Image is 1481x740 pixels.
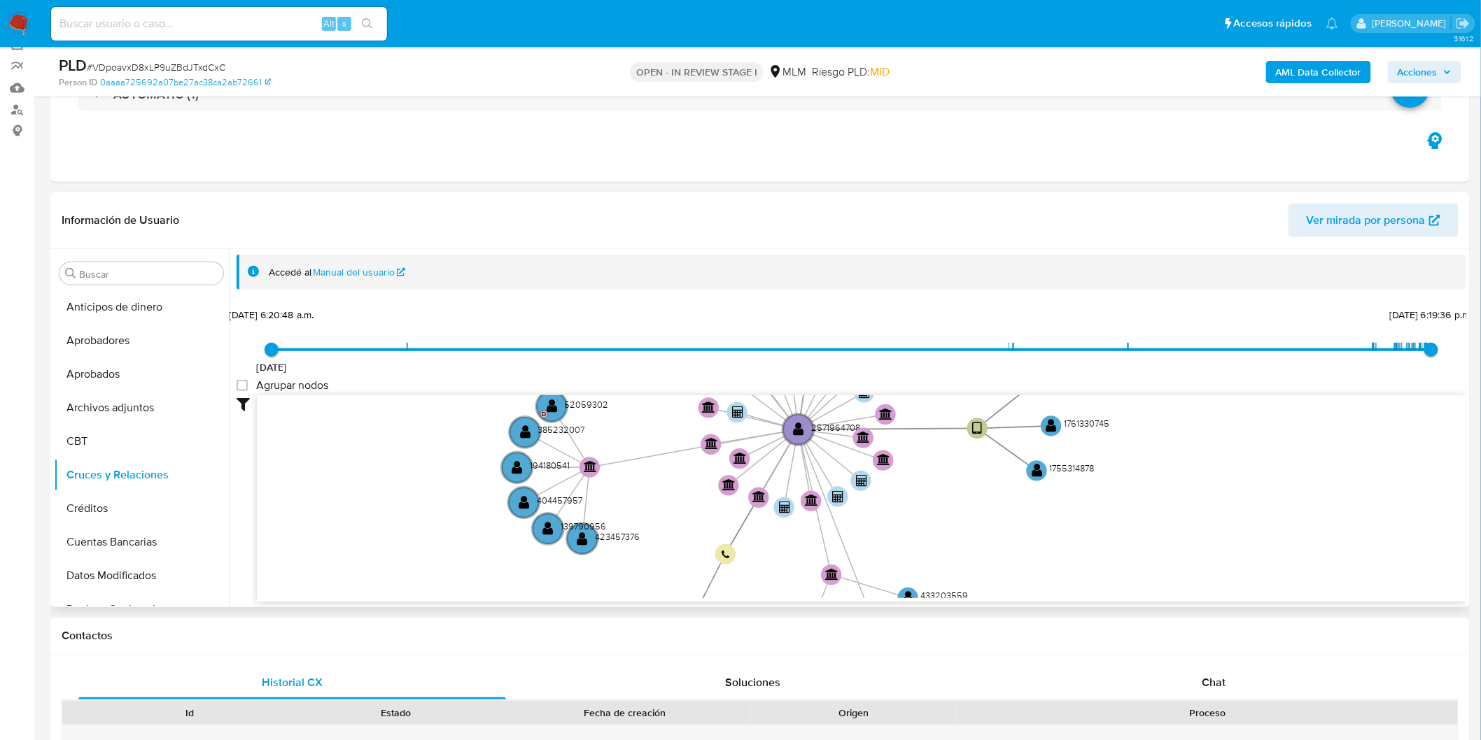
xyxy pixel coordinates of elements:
span: Soluciones [726,674,781,690]
text: D [542,409,546,418]
text:  [877,453,890,465]
text:  [1032,463,1043,478]
button: Devices Geolocation [54,592,229,626]
span: Acciones [1398,61,1438,83]
text: 139790956 [561,520,606,532]
button: Aprobadores [54,324,229,357]
text: 194180541 [530,459,570,471]
p: OPEN - IN REVIEW STAGE I [631,62,763,82]
span: s [342,17,346,30]
p: elena.palomino@mercadolibre.com.mx [1372,17,1451,30]
a: Salir [1456,16,1471,31]
text:  [779,501,790,513]
button: CBT [54,425,229,458]
text:  [793,422,804,436]
text:  [519,495,530,510]
input: Agrupar nodos [237,380,248,391]
div: Fecha de creación [508,706,741,720]
text:  [880,408,893,420]
text:  [584,460,597,472]
b: PLD [59,54,87,76]
text: 1755314878 [1050,462,1095,474]
text:  [903,590,914,605]
span: 3.161.2 [1454,33,1474,44]
text:  [1046,418,1058,433]
div: Proceso [967,706,1448,720]
text: 2571964708 [811,420,860,433]
button: Archivos adjuntos [54,391,229,425]
text:  [734,452,747,464]
text:  [543,521,554,536]
text:  [577,532,589,546]
text: 404457957 [537,494,583,506]
button: search-icon [353,14,381,34]
text:  [722,550,730,560]
span: Accedé al [269,266,311,279]
button: Cruces y Relaciones [54,458,229,492]
text: 423457376 [595,530,640,543]
span: Alt [323,17,335,30]
h1: Información de Usuario [62,213,179,227]
button: Acciones [1388,61,1461,83]
text: 1761330745 [1064,417,1109,429]
button: Ver mirada por persona [1289,204,1459,237]
text:  [705,437,718,449]
span: Accesos rápidos [1234,16,1312,31]
div: Id [97,706,283,720]
span: Chat [1202,674,1226,690]
div: Estado [302,706,489,720]
text: 385232007 [538,423,585,436]
button: Cuentas Bancarias [54,525,229,559]
span: Agrupar nodos [256,378,328,392]
text: 52059302 [565,397,609,410]
text:  [833,490,844,503]
span: MID [870,64,890,80]
text:  [547,399,558,413]
b: Person ID [59,76,97,89]
span: Historial CX [262,674,323,690]
div: MLM [768,64,806,80]
text:  [703,401,716,413]
button: Datos Modificados [54,559,229,592]
text:  [752,490,766,502]
button: Créditos [54,492,229,525]
h1: Contactos [62,629,1459,643]
button: Anticipos de dinero [54,290,229,324]
b: AML Data Collector [1276,61,1361,83]
a: 0aaaa725692a07be27ac38ca2ab72661 [100,76,271,89]
text:  [520,425,531,439]
a: Manual del usuario [314,266,406,279]
button: Aprobados [54,357,229,391]
text:  [857,431,871,443]
input: Buscar usuario o caso... [51,15,387,33]
text:  [732,406,743,418]
text:  [856,474,867,487]
h3: AUTOMATIC (1) [113,87,199,102]
button: AML Data Collector [1266,61,1371,83]
span: [DATE] [257,360,287,374]
text:  [805,494,818,506]
span: [DATE] 6:19:36 p.m. [1390,308,1473,322]
input: Buscar [79,268,218,280]
text:  [825,568,838,580]
button: Buscar [65,268,76,279]
div: Origen [761,706,947,720]
span: # VDpoavxD8xLP9uZBdJTxdCxC [87,60,225,74]
span: [DATE] 6:20:48 a.m. [230,308,314,322]
a: Notificaciones [1326,17,1338,29]
text:  [973,421,983,436]
span: Riesgo PLD: [812,64,890,80]
text:  [722,478,736,490]
text: 433203559 [921,589,969,602]
text:  [512,460,523,475]
span: Ver mirada por persona [1307,204,1426,237]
